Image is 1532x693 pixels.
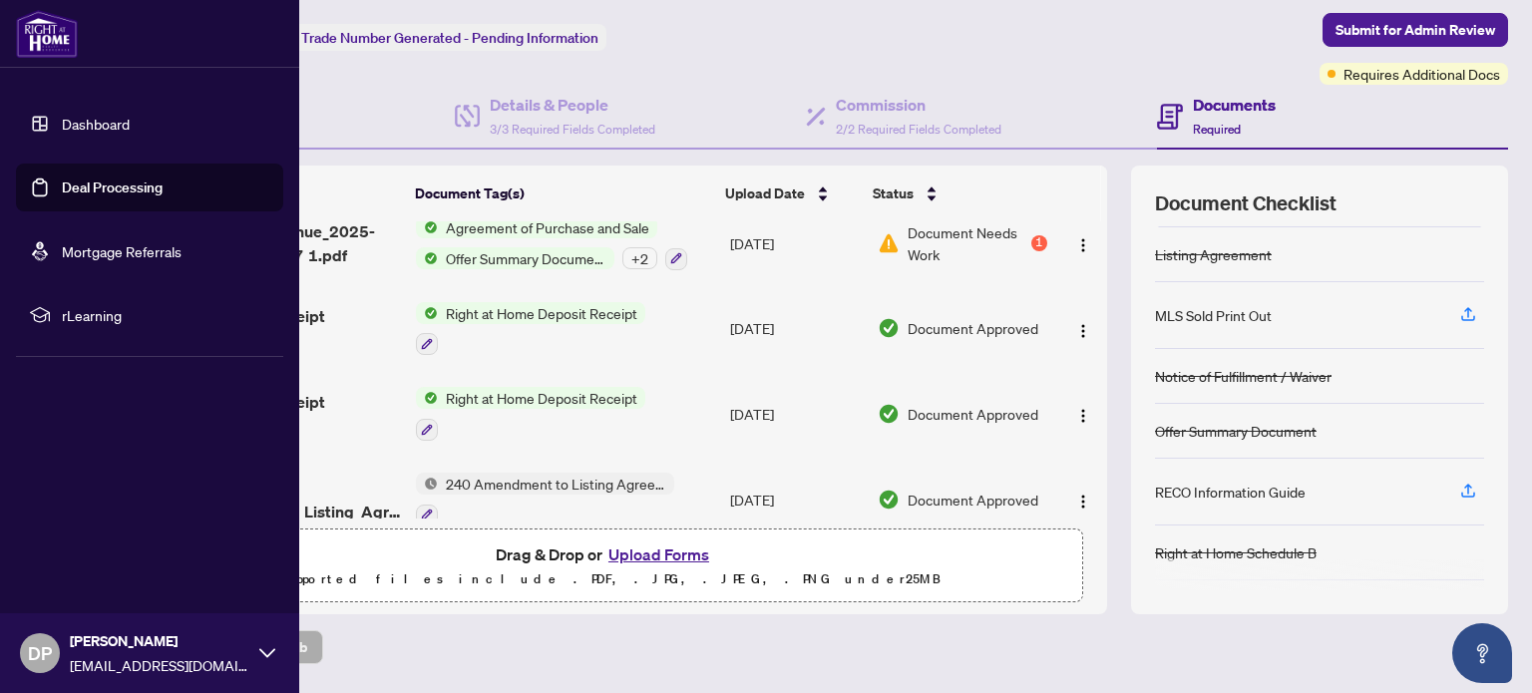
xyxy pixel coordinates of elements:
button: Status IconRight at Home Deposit Receipt [416,302,645,356]
button: Status IconRight at Home Deposit Receipt [416,387,645,441]
div: Listing Agreement [1155,243,1272,265]
div: 1 [1031,235,1047,251]
td: [DATE] [722,200,870,286]
span: Document Approved [908,403,1038,425]
img: Status Icon [416,302,438,324]
button: Logo [1067,227,1099,259]
span: Drag & Drop orUpload FormsSupported files include .PDF, .JPG, .JPEG, .PNG under25MB [129,529,1082,603]
button: Upload Forms [602,541,715,567]
th: Upload Date [717,166,865,221]
span: Document Approved [908,489,1038,511]
div: + 2 [622,247,657,269]
span: Agreement of Purchase and Sale [438,216,657,238]
img: Logo [1075,323,1091,339]
p: Supported files include .PDF, .JPG, .JPEG, .PNG under 25 MB [141,567,1070,591]
span: 3/3 Required Fields Completed [490,122,655,137]
span: 240 Amendment to Listing Agreement - Authority to Offer for Sale Price Change/Extension/Amendment(s) [438,473,674,495]
button: Status Icon240 Amendment to Listing Agreement - Authority to Offer for Sale Price Change/Extensio... [416,473,674,526]
span: Document Checklist [1155,189,1337,217]
span: Document Needs Work [908,221,1026,265]
img: logo [16,10,78,58]
span: Document Approved [908,317,1038,339]
a: Mortgage Referrals [62,242,182,260]
span: [EMAIL_ADDRESS][DOMAIN_NAME] [70,654,249,676]
span: rLearning [62,304,269,326]
button: Logo [1067,398,1099,430]
h4: Details & People [490,93,655,117]
span: Submit for Admin Review [1336,14,1495,46]
span: [PERSON_NAME] [70,630,249,652]
span: Trade Number Generated - Pending Information [301,29,598,47]
img: Document Status [878,489,900,511]
span: Upload Date [725,182,805,204]
div: MLS Sold Print Out [1155,304,1272,326]
div: Right at Home Schedule B [1155,541,1317,563]
a: Deal Processing [62,178,163,196]
span: DP [28,639,52,667]
span: Right at Home Deposit Receipt [438,387,645,409]
th: Document Tag(s) [407,166,718,221]
button: Submit for Admin Review [1323,13,1508,47]
img: Logo [1075,408,1091,424]
a: Dashboard [62,115,130,133]
span: Requires Additional Docs [1343,63,1500,85]
span: Offer Summary Document [438,247,614,269]
img: Status Icon [416,387,438,409]
span: Drag & Drop or [496,541,715,567]
span: Required [1193,122,1241,137]
h4: Commission [836,93,1001,117]
div: RECO Information Guide [1155,481,1306,503]
span: Right at Home Deposit Receipt [438,302,645,324]
img: Status Icon [416,247,438,269]
div: Status: [247,24,606,51]
img: Document Status [878,232,900,254]
span: Status [873,182,914,204]
h4: Documents [1193,93,1276,117]
img: Logo [1075,237,1091,253]
td: [DATE] [722,371,870,457]
button: Logo [1067,312,1099,344]
span: 2/2 Required Fields Completed [836,122,1001,137]
button: Open asap [1452,623,1512,683]
th: Status [865,166,1048,221]
img: Document Status [878,317,900,339]
img: Status Icon [416,216,438,238]
div: Notice of Fulfillment / Waiver [1155,365,1332,387]
img: Document Status [878,403,900,425]
td: [DATE] [722,457,870,542]
button: Status IconAgreement of Purchase and SaleStatus IconOffer Summary Document+2 [416,216,687,270]
img: Logo [1075,494,1091,510]
td: [DATE] [722,286,870,372]
button: Logo [1067,484,1099,516]
img: Status Icon [416,473,438,495]
div: Offer Summary Document [1155,420,1317,442]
